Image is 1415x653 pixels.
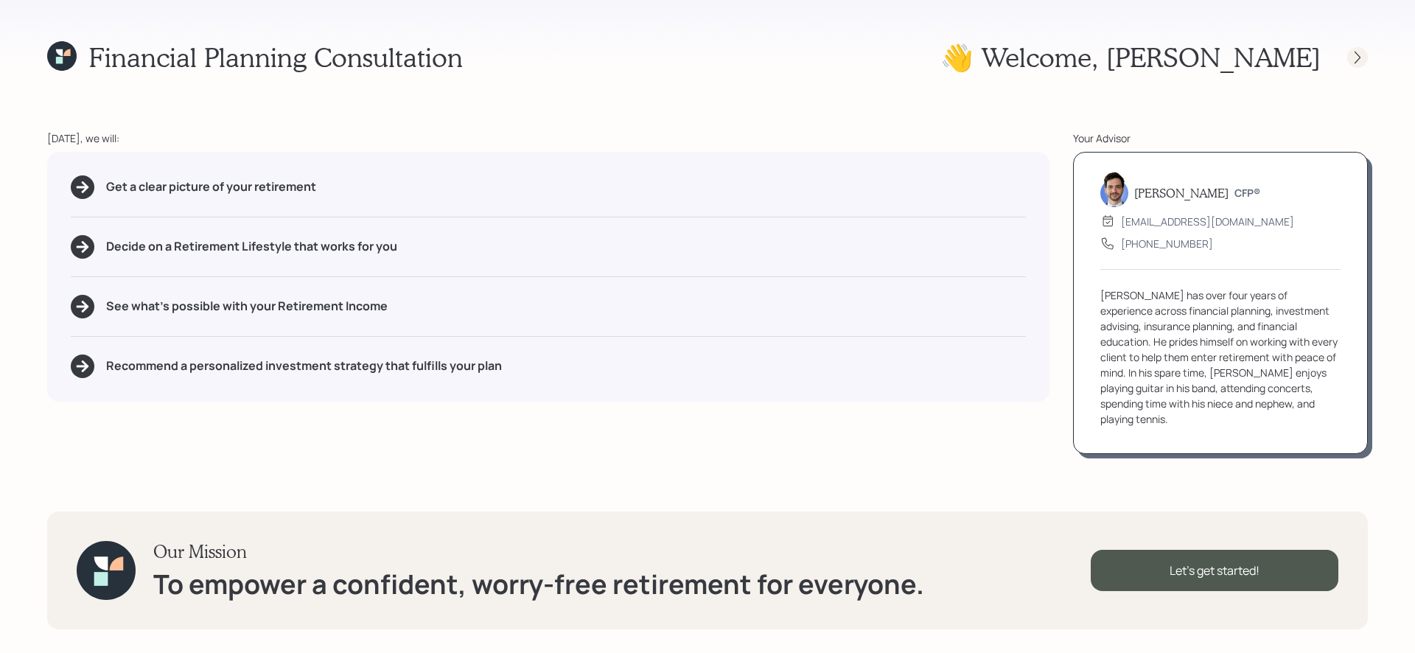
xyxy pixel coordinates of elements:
div: [PHONE_NUMBER] [1121,236,1213,251]
img: jonah-coleman-headshot.png [1100,172,1128,207]
h1: To empower a confident, worry-free retirement for everyone. [153,568,924,600]
h1: Financial Planning Consultation [88,41,463,73]
h5: Decide on a Retirement Lifestyle that works for you [106,240,397,254]
h5: [PERSON_NAME] [1134,186,1229,200]
h5: Recommend a personalized investment strategy that fulfills your plan [106,359,502,373]
div: Let's get started! [1091,550,1338,591]
div: Your Advisor [1073,130,1368,146]
h5: See what's possible with your Retirement Income [106,299,388,313]
h5: Get a clear picture of your retirement [106,180,316,194]
div: [PERSON_NAME] has over four years of experience across financial planning, investment advising, i... [1100,287,1341,427]
div: [EMAIL_ADDRESS][DOMAIN_NAME] [1121,214,1294,229]
div: [DATE], we will: [47,130,1049,146]
h6: CFP® [1234,187,1260,200]
h1: 👋 Welcome , [PERSON_NAME] [940,41,1321,73]
h3: Our Mission [153,541,924,562]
